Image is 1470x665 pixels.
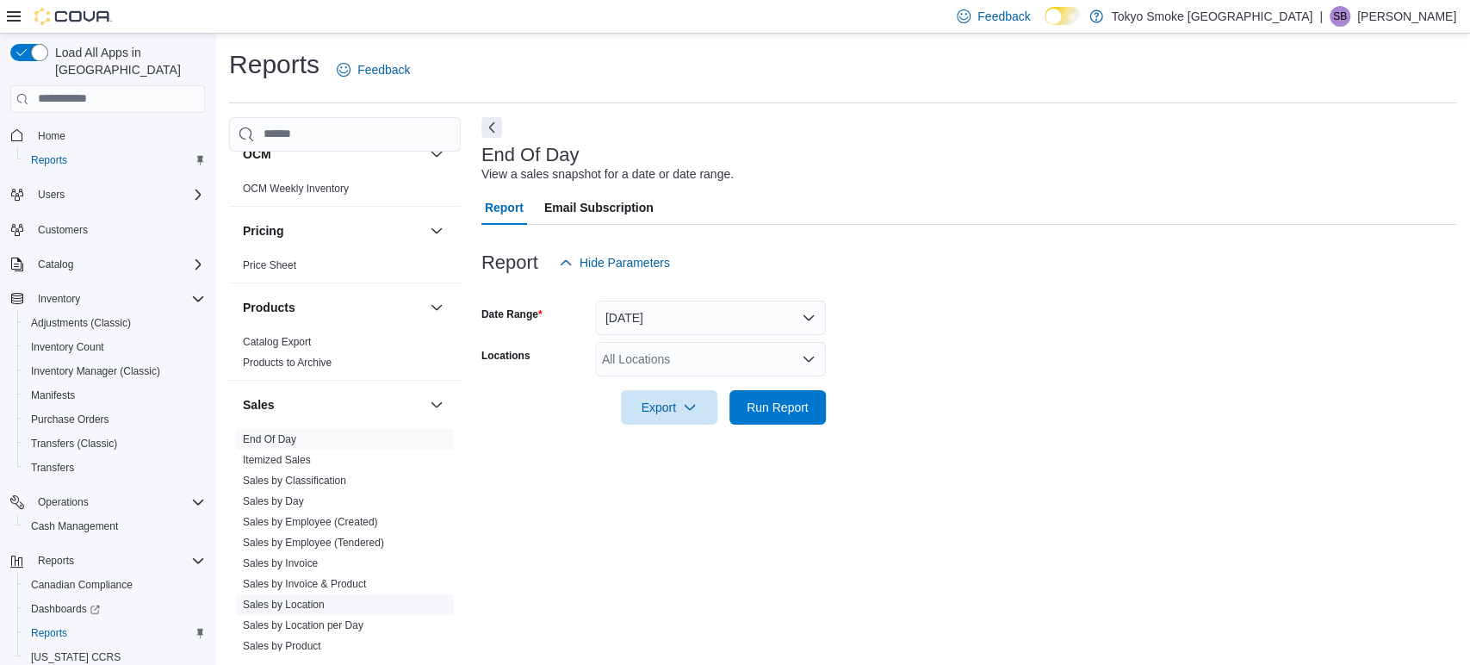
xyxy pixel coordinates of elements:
[31,126,72,146] a: Home
[243,299,295,316] h3: Products
[802,352,816,366] button: Open list of options
[24,385,82,406] a: Manifests
[17,311,212,335] button: Adjustments (Classic)
[17,407,212,432] button: Purchase Orders
[17,335,212,359] button: Inventory Count
[243,536,384,550] span: Sales by Employee (Tendered)
[31,219,205,240] span: Customers
[243,396,275,413] h3: Sales
[229,178,461,206] div: OCM
[31,254,205,275] span: Catalog
[31,184,205,205] span: Users
[24,599,107,619] a: Dashboards
[17,573,212,597] button: Canadian Compliance
[243,299,423,316] button: Products
[243,335,311,349] span: Catalog Export
[38,223,88,237] span: Customers
[229,47,319,82] h1: Reports
[24,433,205,454] span: Transfers (Classic)
[24,361,205,382] span: Inventory Manager (Classic)
[24,385,205,406] span: Manifests
[243,557,318,569] a: Sales by Invoice
[31,289,205,309] span: Inventory
[243,258,296,272] span: Price Sheet
[24,516,205,537] span: Cash Management
[243,259,296,271] a: Price Sheet
[3,123,212,148] button: Home
[31,316,131,330] span: Adjustments (Classic)
[1333,6,1347,27] span: SB
[243,494,304,508] span: Sales by Day
[24,575,140,595] a: Canadian Compliance
[24,457,205,478] span: Transfers
[24,599,205,619] span: Dashboards
[243,433,296,445] a: End Of Day
[17,456,212,480] button: Transfers
[1319,6,1323,27] p: |
[544,190,654,225] span: Email Subscription
[357,61,410,78] span: Feedback
[48,44,205,78] span: Load All Apps in [GEOGRAPHIC_DATA]
[481,308,543,321] label: Date Range
[229,332,461,380] div: Products
[24,150,74,171] a: Reports
[243,515,378,529] span: Sales by Employee (Created)
[1112,6,1313,27] p: Tokyo Smoke [GEOGRAPHIC_DATA]
[481,165,734,183] div: View a sales snapshot for a date or date range.
[31,254,80,275] button: Catalog
[24,433,124,454] a: Transfers (Classic)
[31,626,67,640] span: Reports
[17,148,212,172] button: Reports
[31,578,133,592] span: Canadian Compliance
[243,146,271,163] h3: OCM
[3,287,212,311] button: Inventory
[243,577,366,591] span: Sales by Invoice & Product
[38,258,73,271] span: Catalog
[243,495,304,507] a: Sales by Day
[229,255,461,283] div: Pricing
[31,550,205,571] span: Reports
[31,550,81,571] button: Reports
[24,337,205,357] span: Inventory Count
[631,390,707,425] span: Export
[243,336,311,348] a: Catalog Export
[3,549,212,573] button: Reports
[24,623,205,643] span: Reports
[24,409,116,430] a: Purchase Orders
[17,383,212,407] button: Manifests
[243,357,332,369] a: Products to Archive
[426,297,447,318] button: Products
[31,492,96,513] button: Operations
[426,144,447,165] button: OCM
[243,146,423,163] button: OCM
[24,457,81,478] a: Transfers
[31,184,71,205] button: Users
[552,245,677,280] button: Hide Parameters
[31,413,109,426] span: Purchase Orders
[243,453,311,467] span: Itemized Sales
[31,125,205,146] span: Home
[38,554,74,568] span: Reports
[31,220,95,240] a: Customers
[1045,25,1045,26] span: Dark Mode
[24,575,205,595] span: Canadian Compliance
[17,621,212,645] button: Reports
[747,399,809,416] span: Run Report
[243,618,363,632] span: Sales by Location per Day
[38,495,89,509] span: Operations
[621,390,717,425] button: Export
[24,313,138,333] a: Adjustments (Classic)
[243,598,325,612] span: Sales by Location
[243,640,321,652] a: Sales by Product
[481,349,530,363] label: Locations
[24,516,125,537] a: Cash Management
[31,437,117,451] span: Transfers (Classic)
[426,221,447,241] button: Pricing
[24,150,205,171] span: Reports
[31,340,104,354] span: Inventory Count
[17,597,212,621] a: Dashboards
[1045,7,1081,25] input: Dark Mode
[31,364,160,378] span: Inventory Manager (Classic)
[31,153,67,167] span: Reports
